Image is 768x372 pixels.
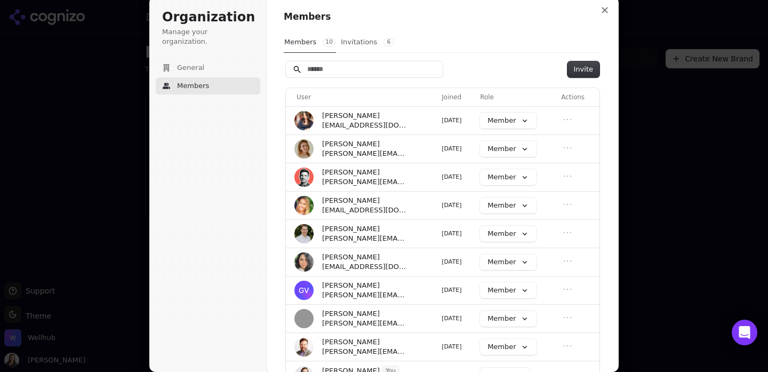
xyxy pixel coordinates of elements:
[480,141,536,157] button: Member
[442,258,461,265] span: [DATE]
[561,255,574,267] button: Open menu
[322,337,380,347] span: [PERSON_NAME]
[322,281,380,290] span: [PERSON_NAME]
[480,169,536,185] button: Member
[557,88,599,106] th: Actions
[476,88,557,106] th: Role
[442,145,461,152] span: [DATE]
[294,168,314,187] img: Nicholas Almeida
[322,347,406,357] span: [PERSON_NAME][EMAIL_ADDRESS][PERSON_NAME][DOMAIN_NAME]
[322,205,406,215] span: [EMAIL_ADDRESS][DOMAIN_NAME]
[286,88,437,106] th: User
[162,9,254,26] h1: Organization
[294,224,314,243] img: Joe Ciarallo
[322,177,406,187] span: [PERSON_NAME][EMAIL_ADDRESS][PERSON_NAME][DOMAIN_NAME]
[294,281,314,300] img: Giulia vianna
[294,252,314,272] img: Amarita Bansal
[480,311,536,327] button: Member
[561,283,574,296] button: Open menu
[322,196,380,205] span: [PERSON_NAME]
[162,27,254,46] p: Manage your organization.
[567,61,599,77] button: Invite
[322,168,380,177] span: [PERSON_NAME]
[322,262,406,272] span: [EMAIL_ADDRESS][DOMAIN_NAME]
[286,61,443,77] input: Search
[177,63,204,73] span: General
[561,141,574,154] button: Open menu
[323,38,335,46] span: 10
[561,113,574,126] button: Open menu
[322,290,406,300] span: [PERSON_NAME][EMAIL_ADDRESS][DOMAIN_NAME]
[322,319,406,328] span: [PERSON_NAME][EMAIL_ADDRESS][PERSON_NAME][DOMAIN_NAME]
[156,77,260,94] button: Members
[322,224,380,234] span: [PERSON_NAME]
[383,38,394,46] span: 6
[561,339,574,352] button: Open menu
[437,88,476,106] th: Joined
[561,311,574,324] button: Open menu
[322,149,406,159] span: [PERSON_NAME][EMAIL_ADDRESS][PERSON_NAME][DOMAIN_NAME]
[156,59,260,76] button: General
[322,139,380,149] span: [PERSON_NAME]
[442,117,461,124] span: [DATE]
[480,339,536,355] button: Member
[561,198,574,211] button: Open menu
[480,254,536,270] button: Member
[442,202,461,209] span: [DATE]
[284,32,336,53] button: Members
[294,111,314,130] img: Carolina Ignaczuk Lima
[561,226,574,239] button: Open menu
[480,197,536,213] button: Member
[294,337,314,357] img: Chris Dean
[480,282,536,298] button: Member
[322,234,406,243] span: [PERSON_NAME][EMAIL_ADDRESS][PERSON_NAME][DOMAIN_NAME]
[732,320,757,345] div: Open Intercom Messenger
[480,113,536,129] button: Member
[561,170,574,183] button: Open menu
[340,32,395,52] button: Invitations
[294,309,314,328] img: Alexandra Gillespie
[322,121,406,130] span: [EMAIL_ADDRESS][DOMAIN_NAME]
[442,173,461,180] span: [DATE]
[480,226,536,242] button: Member
[442,230,461,237] span: [DATE]
[294,196,314,215] img: Lauren Bazzini
[595,1,614,20] button: Close modal
[322,309,380,319] span: [PERSON_NAME]
[284,11,602,23] h1: Members
[322,252,380,262] span: [PERSON_NAME]
[442,315,461,322] span: [DATE]
[322,111,380,121] span: [PERSON_NAME]
[442,343,461,350] span: [DATE]
[294,139,314,159] img: Rita Reis
[177,81,209,91] span: Members
[442,287,461,294] span: [DATE]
